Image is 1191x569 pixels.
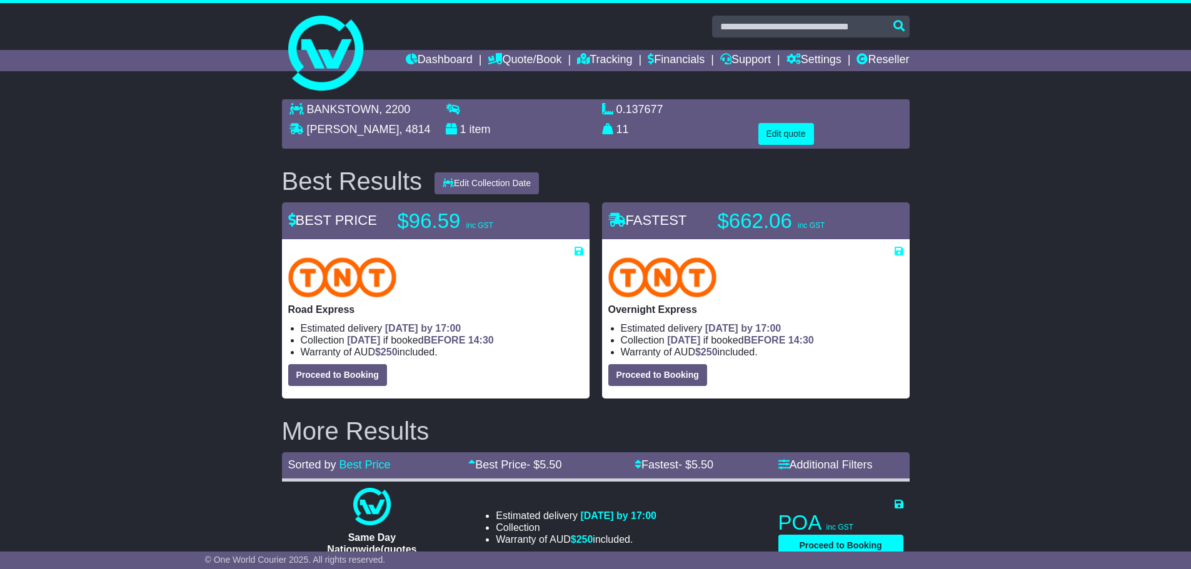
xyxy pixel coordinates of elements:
[744,335,786,345] span: BEFORE
[571,534,593,545] span: $
[460,123,466,136] span: 1
[788,335,814,345] span: 14:30
[205,555,386,565] span: © One World Courier 2025. All rights reserved.
[288,257,397,297] img: TNT Domestic: Road Express
[307,123,400,136] span: [PERSON_NAME]
[301,346,583,358] li: Warranty of AUD included.
[576,534,593,545] span: 250
[701,347,718,357] span: 250
[466,221,493,230] span: inc GST
[778,510,903,535] p: POA
[577,50,632,71] a: Tracking
[798,221,825,230] span: inc GST
[488,50,561,71] a: Quote/Book
[720,50,771,71] a: Support
[608,257,717,297] img: TNT Domestic: Overnight Express
[695,347,718,357] span: $
[705,323,781,334] span: [DATE] by 17:00
[276,167,429,195] div: Best Results
[786,50,842,71] a: Settings
[385,323,461,334] span: [DATE] by 17:00
[526,458,561,471] span: - $
[301,322,583,334] li: Estimated delivery
[468,458,561,471] a: Best Price- $5.50
[608,212,687,228] span: FASTEST
[307,103,379,116] span: BANKSTOWN
[648,50,705,71] a: Financials
[496,522,656,533] li: Collection
[398,209,554,234] p: $96.59
[778,458,873,471] a: Additional Filters
[621,322,903,334] li: Estimated delivery
[288,212,377,228] span: BEST PRICE
[580,510,656,521] span: [DATE] by 17:00
[468,335,494,345] span: 14:30
[353,488,391,525] img: One World Courier: Same Day Nationwide(quotes take 0.5-1 hour)
[406,50,473,71] a: Dashboard
[691,458,713,471] span: 5.50
[347,335,493,345] span: if booked
[667,335,813,345] span: if booked
[288,364,387,386] button: Proceed to Booking
[282,417,910,445] h2: More Results
[400,123,431,136] span: , 4814
[540,458,561,471] span: 5.50
[857,50,909,71] a: Reseller
[827,523,853,532] span: inc GST
[347,335,380,345] span: [DATE]
[470,123,491,136] span: item
[667,335,700,345] span: [DATE]
[778,535,903,557] button: Proceed to Booking
[758,123,814,145] button: Edit quote
[379,103,410,116] span: , 2200
[496,533,656,545] li: Warranty of AUD included.
[635,458,713,471] a: Fastest- $5.50
[339,458,391,471] a: Best Price
[616,103,663,116] span: 0.137677
[621,334,903,346] li: Collection
[424,335,466,345] span: BEFORE
[327,532,416,567] span: Same Day Nationwide(quotes take 0.5-1 hour)
[375,347,398,357] span: $
[616,123,629,136] span: 11
[678,458,713,471] span: - $
[381,347,398,357] span: 250
[621,346,903,358] li: Warranty of AUD included.
[718,209,874,234] p: $662.06
[288,458,336,471] span: Sorted by
[435,172,539,194] button: Edit Collection Date
[496,510,656,522] li: Estimated delivery
[288,304,583,315] p: Road Express
[608,304,903,315] p: Overnight Express
[608,364,707,386] button: Proceed to Booking
[301,334,583,346] li: Collection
